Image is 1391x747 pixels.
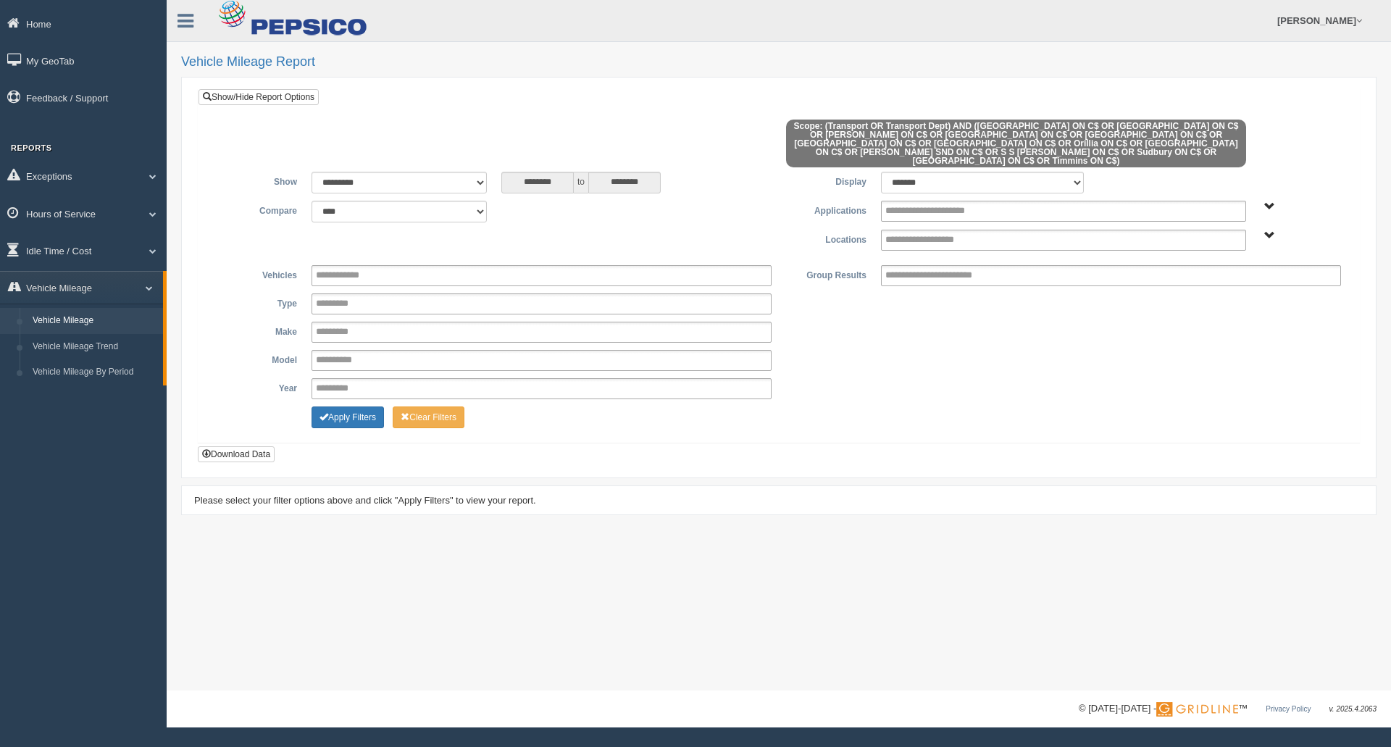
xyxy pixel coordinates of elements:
[1156,702,1238,717] img: Gridline
[26,308,163,334] a: Vehicle Mileage
[779,230,874,247] label: Locations
[26,359,163,385] a: Vehicle Mileage By Period
[199,89,319,105] a: Show/Hide Report Options
[209,265,304,283] label: Vehicles
[779,172,874,189] label: Display
[209,172,304,189] label: Show
[209,293,304,311] label: Type
[574,172,588,193] span: to
[26,334,163,360] a: Vehicle Mileage Trend
[1329,705,1377,713] span: v. 2025.4.2063
[194,495,536,506] span: Please select your filter options above and click "Apply Filters" to view your report.
[209,201,304,218] label: Compare
[209,350,304,367] label: Model
[209,322,304,339] label: Make
[181,55,1377,70] h2: Vehicle Mileage Report
[786,120,1246,167] span: Scope: (Transport OR Transport Dept) AND ([GEOGRAPHIC_DATA] ON C$ OR [GEOGRAPHIC_DATA] ON C$ OR [...
[1266,705,1311,713] a: Privacy Policy
[779,201,874,218] label: Applications
[1079,701,1377,717] div: © [DATE]-[DATE] - ™
[209,378,304,396] label: Year
[312,406,384,428] button: Change Filter Options
[393,406,464,428] button: Change Filter Options
[779,265,874,283] label: Group Results
[198,446,275,462] button: Download Data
